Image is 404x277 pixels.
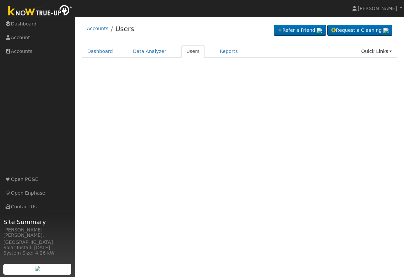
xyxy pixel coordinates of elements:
a: Accounts [87,26,108,31]
a: Data Analyzer [128,45,171,58]
div: System Size: 4.26 kW [3,250,72,257]
span: [PERSON_NAME] [358,6,397,11]
a: Quick Links [356,45,397,58]
a: Users [181,45,205,58]
a: Dashboard [82,45,118,58]
img: Know True-Up [5,4,75,19]
a: Users [115,25,134,33]
a: Refer a Friend [274,25,326,36]
div: Solar Install: [DATE] [3,244,72,251]
a: Reports [215,45,243,58]
img: retrieve [317,28,322,33]
a: Request a Cleaning [327,25,392,36]
div: [PERSON_NAME] [3,226,72,233]
div: [PERSON_NAME], [GEOGRAPHIC_DATA] [3,232,72,246]
img: retrieve [35,266,40,271]
img: retrieve [383,28,389,33]
span: Site Summary [3,217,72,226]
